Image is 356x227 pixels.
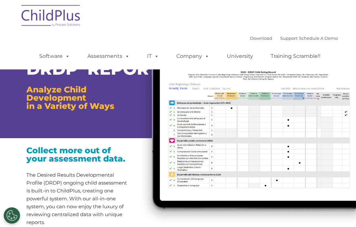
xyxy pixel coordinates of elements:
a: Download [250,36,272,41]
a: Software [33,50,76,63]
a: IT [140,50,165,63]
a: Company [170,50,216,63]
a: Schedule A Demo [299,36,338,41]
a: Support [280,36,298,41]
a: Assessments [81,50,136,63]
p: The Desired Results Developmental Profile (DRDP) ongoing child assessment is built-in to ChildPlu... [26,171,130,226]
h3: Collect more out of your assessment data. [26,146,130,163]
button: Cookies Settings [4,207,20,224]
a: University [220,50,260,63]
img: ChildPlus by Procare Solutions [18,0,84,33]
font: | [250,36,338,41]
h1: DRDP REPORTS [26,61,130,77]
span: in a Variety of Ways [26,101,114,111]
a: Training Scramble!! [264,50,327,63]
img: drdp-child-rating-ralign [134,39,356,227]
span: Analyze Child Development [26,85,86,103]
